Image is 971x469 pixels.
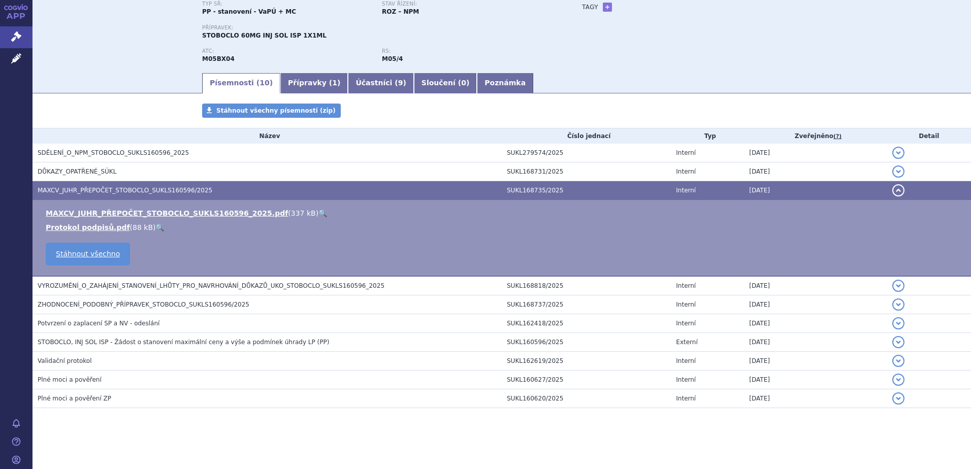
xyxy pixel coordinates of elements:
[202,73,280,93] a: Písemnosti (10)
[502,389,671,408] td: SUKL160620/2025
[202,32,327,39] span: STOBOCLO 60MG INJ SOL ISP 1X1ML
[202,48,372,54] p: ATC:
[38,149,189,156] span: SDĚLENÍ_O_NPM_STOBOCLO_SUKLS160596_2025
[216,107,336,114] span: Stáhnout všechny písemnosti (zip)
[676,376,696,383] span: Interní
[744,295,887,314] td: [DATE]
[477,73,533,93] a: Poznámka
[33,128,502,144] th: Název
[502,295,671,314] td: SUKL168737/2025
[676,339,697,346] span: Externí
[38,168,116,175] span: DŮKAZY_OPATŘENÉ_SÚKL
[414,73,477,93] a: Sloučení (0)
[38,320,159,327] span: Potvrzení o zaplacení SP a NV - odeslání
[502,144,671,162] td: SUKL279574/2025
[291,209,316,217] span: 337 kB
[744,128,887,144] th: Zveřejněno
[676,357,696,364] span: Interní
[892,355,904,367] button: detail
[398,79,403,87] span: 9
[46,209,288,217] a: MAXCV_JUHR_PŘEPOČET_STOBOCLO_SUKLS160596_2025.pdf
[892,374,904,386] button: detail
[892,392,904,405] button: detail
[892,280,904,292] button: detail
[744,162,887,181] td: [DATE]
[744,389,887,408] td: [DATE]
[382,8,419,15] strong: ROZ – NPM
[202,1,372,7] p: Typ SŘ:
[38,187,212,194] span: MAXCV_JUHR_PŘEPOČET_STOBOCLO_SUKLS160596/2025
[676,168,696,175] span: Interní
[892,298,904,311] button: detail
[744,181,887,200] td: [DATE]
[887,128,971,144] th: Detail
[348,73,413,93] a: Účastníci (9)
[260,79,269,87] span: 10
[46,208,961,218] li: ( )
[671,128,744,144] th: Typ
[676,149,696,156] span: Interní
[502,314,671,333] td: SUKL162418/2025
[676,282,696,289] span: Interní
[744,144,887,162] td: [DATE]
[502,276,671,295] td: SUKL168818/2025
[892,336,904,348] button: detail
[502,371,671,389] td: SUKL160627/2025
[38,339,329,346] span: STOBOCLO, INJ SOL ISP - Žádost o stanovení maximální ceny a výše a podmínek úhrady LP (PP)
[38,282,384,289] span: VYROZUMĚNÍ_O_ZAHÁJENÍ_STANOVENÍ_LHŮTY_PRO_NAVRHOVÁNÍ_DŮKAZŮ_UKO_STOBOCLO_SUKLS160596_2025
[833,133,841,140] abbr: (?)
[892,147,904,159] button: detail
[38,301,249,308] span: ZHODNOCENÍ_PODOBNÝ_PŘÍPRAVEK_STOBOCLO_SUKLS160596/2025
[502,181,671,200] td: SUKL168735/2025
[892,184,904,196] button: detail
[202,25,562,31] p: Přípravek:
[332,79,337,87] span: 1
[46,222,961,232] li: ( )
[744,371,887,389] td: [DATE]
[502,128,671,144] th: Číslo jednací
[744,314,887,333] td: [DATE]
[202,55,235,62] strong: DENOSUMAB
[892,317,904,329] button: detail
[382,48,552,54] p: RS:
[382,55,403,62] strong: denosumab, osteoporotický
[38,395,111,402] span: Plné moci a pověření ZP
[676,301,696,308] span: Interní
[133,223,153,231] span: 88 kB
[502,162,671,181] td: SUKL168731/2025
[744,333,887,352] td: [DATE]
[280,73,348,93] a: Přípravky (1)
[202,104,341,118] a: Stáhnout všechny písemnosti (zip)
[502,352,671,371] td: SUKL162619/2025
[676,187,696,194] span: Interní
[461,79,466,87] span: 0
[318,209,327,217] a: 🔍
[744,276,887,295] td: [DATE]
[202,8,296,15] strong: PP - stanovení - VaPÚ + MC
[582,1,598,13] h3: Tagy
[155,223,164,231] a: 🔍
[502,333,671,352] td: SUKL160596/2025
[676,395,696,402] span: Interní
[382,1,552,7] p: Stav řízení:
[38,357,92,364] span: Validační protokol
[46,243,130,265] a: Stáhnout všechno
[46,223,130,231] a: Protokol podpisů.pdf
[603,3,612,12] a: +
[744,352,887,371] td: [DATE]
[676,320,696,327] span: Interní
[38,376,102,383] span: Plné moci a pověření
[892,165,904,178] button: detail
